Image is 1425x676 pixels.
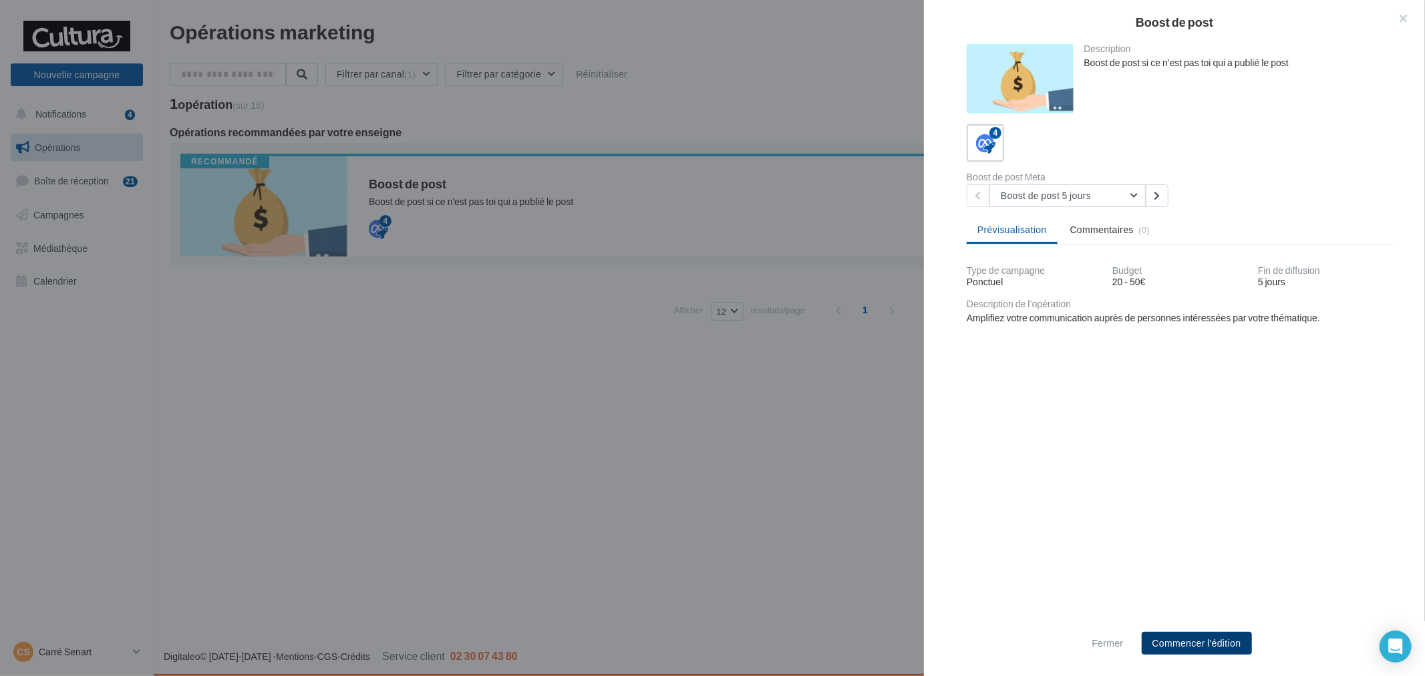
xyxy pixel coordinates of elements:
div: Fin de diffusion [1258,266,1393,275]
div: Description [1084,44,1383,53]
div: Boost de post Meta [967,172,1174,182]
span: (0) [1138,224,1150,235]
div: 5 jours [1258,275,1393,289]
button: Boost de post 5 jours [989,184,1146,207]
span: Commentaires [1070,223,1134,236]
div: Ponctuel [967,275,1102,289]
div: Budget [1112,266,1247,275]
div: Boost de post si ce n'est pas toi qui a publié le post [1084,56,1383,69]
div: 4 [989,127,1001,139]
div: Boost de post [945,16,1404,28]
button: Fermer [1086,635,1128,651]
button: Commencer l'édition [1142,632,1252,655]
div: 20 - 50€ [1112,275,1247,289]
div: Open Intercom Messenger [1380,631,1412,663]
div: Description de l’opération [967,299,1393,309]
div: Type de campagne [967,266,1102,275]
div: Amplifiez votre communication auprès de personnes intéressées par votre thématique. [967,311,1393,325]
